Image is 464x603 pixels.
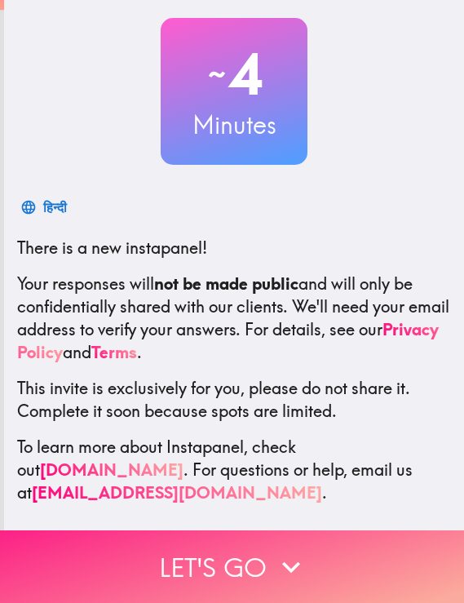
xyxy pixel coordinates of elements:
a: [DOMAIN_NAME] [40,459,183,480]
a: Privacy Policy [17,319,439,362]
button: हिन्दी [17,191,73,224]
h2: 4 [161,41,307,108]
span: ~ [205,50,228,99]
p: This invite is exclusively for you, please do not share it. Complete it soon because spots are li... [17,377,451,423]
span: There is a new instapanel! [17,237,207,258]
p: To learn more about Instapanel, check out . For questions or help, email us at . [17,436,451,504]
p: Your responses will and will only be confidentially shared with our clients. We'll need your emai... [17,273,451,364]
a: [EMAIL_ADDRESS][DOMAIN_NAME] [32,482,322,503]
a: Terms [91,342,137,362]
div: हिन्दी [43,196,67,219]
b: not be made public [154,273,298,294]
h3: Minutes [161,108,307,142]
